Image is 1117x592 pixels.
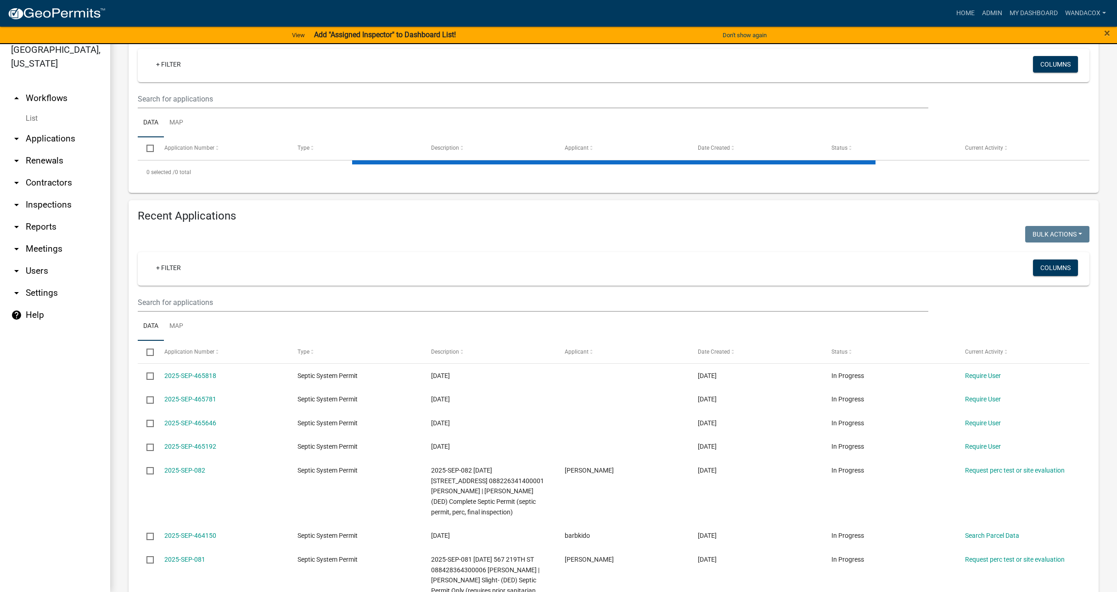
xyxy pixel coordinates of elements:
[698,372,717,379] span: 08/19/2025
[965,556,1065,563] a: Request perc test or site evaluation
[965,467,1065,474] a: Request perc test or site evaluation
[138,209,1089,223] h4: Recent Applications
[146,169,175,175] span: 0 selected /
[978,5,1006,22] a: Admin
[164,532,216,539] a: 2025-SEP-464150
[965,349,1003,355] span: Current Activity
[956,137,1089,159] datatable-header-cell: Current Activity
[698,145,730,151] span: Date Created
[431,532,450,539] span: 08/15/2025
[164,312,189,341] a: Map
[1033,259,1078,276] button: Columns
[164,556,205,563] a: 2025-SEP-081
[164,349,214,355] span: Application Number
[422,341,556,363] datatable-header-cell: Description
[698,395,717,403] span: 08/18/2025
[823,341,956,363] datatable-header-cell: Status
[11,177,22,188] i: arrow_drop_down
[965,395,1001,403] a: Require User
[831,419,864,427] span: In Progress
[289,137,422,159] datatable-header-cell: Type
[149,56,188,73] a: + Filter
[11,288,22,299] i: arrow_drop_down
[138,293,928,312] input: Search for applications
[297,443,358,450] span: Septic System Permit
[422,137,556,159] datatable-header-cell: Description
[831,395,864,403] span: In Progress
[965,419,1001,427] a: Require User
[956,341,1089,363] datatable-header-cell: Current Activity
[431,395,450,403] span: 08/19/2025
[164,419,216,427] a: 2025-SEP-465646
[831,532,864,539] span: In Progress
[431,372,450,379] span: 08/19/2025
[556,137,689,159] datatable-header-cell: Applicant
[138,108,164,138] a: Data
[164,108,189,138] a: Map
[565,145,589,151] span: Applicant
[289,341,422,363] datatable-header-cell: Type
[155,341,289,363] datatable-header-cell: Application Number
[11,265,22,276] i: arrow_drop_down
[138,341,155,363] datatable-header-cell: Select
[431,467,544,516] span: 2025-SEP-082 08/15/2025 1574 334TH RD 088226341400001 Williams, Robert A | Williams, Beth (DED) C...
[965,372,1001,379] a: Require User
[831,372,864,379] span: In Progress
[164,467,205,474] a: 2025-SEP-082
[431,349,459,355] span: Description
[1104,28,1110,39] button: Close
[164,372,216,379] a: 2025-SEP-465818
[155,137,289,159] datatable-header-cell: Application Number
[565,349,589,355] span: Applicant
[297,532,358,539] span: Septic System Permit
[556,341,689,363] datatable-header-cell: Applicant
[1006,5,1061,22] a: My Dashboard
[698,532,717,539] span: 08/14/2025
[297,349,309,355] span: Type
[297,419,358,427] span: Septic System Permit
[11,133,22,144] i: arrow_drop_down
[11,93,22,104] i: arrow_drop_up
[823,137,956,159] datatable-header-cell: Status
[11,310,22,321] i: help
[698,467,717,474] span: 08/15/2025
[297,145,309,151] span: Type
[689,137,823,159] datatable-header-cell: Date Created
[138,161,1089,184] div: 0 total
[831,443,864,450] span: In Progress
[11,243,22,254] i: arrow_drop_down
[965,145,1003,151] span: Current Activity
[288,28,309,43] a: View
[431,419,450,427] span: 08/18/2025
[11,221,22,232] i: arrow_drop_down
[965,532,1019,539] a: Search Parcel Data
[1025,226,1089,242] button: Bulk Actions
[831,556,864,563] span: In Progress
[565,532,590,539] span: barbkido
[698,349,730,355] span: Date Created
[698,443,717,450] span: 08/18/2025
[431,443,450,450] span: 08/18/2025
[953,5,978,22] a: Home
[831,467,864,474] span: In Progress
[11,199,22,210] i: arrow_drop_down
[965,443,1001,450] a: Require User
[1104,27,1110,39] span: ×
[719,28,770,43] button: Don't show again
[11,155,22,166] i: arrow_drop_down
[565,556,614,563] span: Tyler Wisecup
[565,467,614,474] span: Robert Williams
[831,145,848,151] span: Status
[138,137,155,159] datatable-header-cell: Select
[831,349,848,355] span: Status
[297,467,358,474] span: Septic System Permit
[431,145,459,151] span: Description
[297,556,358,563] span: Septic System Permit
[314,30,456,39] strong: Add "Assigned Inspector" to Dashboard List!
[138,312,164,341] a: Data
[164,145,214,151] span: Application Number
[1061,5,1110,22] a: WandaCox
[698,419,717,427] span: 08/18/2025
[1033,56,1078,73] button: Columns
[297,395,358,403] span: Septic System Permit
